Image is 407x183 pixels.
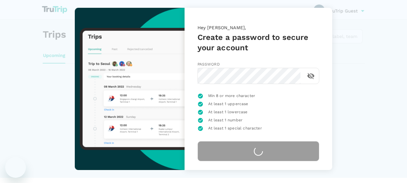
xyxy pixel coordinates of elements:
span: At least 1 uppercase [208,101,248,107]
span: At least 1 special character [208,125,262,132]
iframe: Button to launch messaging window [5,157,26,178]
button: toggle password visibility [303,68,319,84]
span: Min 8 or more character [208,93,255,99]
p: Hey [PERSON_NAME], [198,24,319,32]
span: Password [198,62,220,67]
h5: Create a password to secure your account [198,32,319,53]
span: At least 1 lowercase [208,109,248,116]
img: trutrip-set-password [75,8,184,170]
span: At least 1 number [208,117,243,124]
